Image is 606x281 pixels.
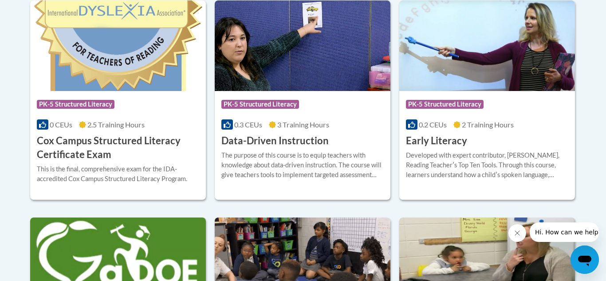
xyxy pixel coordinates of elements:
span: 0 CEUs [50,120,72,129]
div: This is the final, comprehensive exam for the IDA-accredited Cox Campus Structured Literacy Program. [37,164,199,184]
h3: Data-Driven Instruction [221,134,329,148]
iframe: Button to launch messaging window [571,245,599,274]
span: PK-5 Structured Literacy [406,100,484,109]
span: 0.2 CEUs [419,120,447,129]
span: PK-5 Structured Literacy [221,100,299,109]
h3: Cox Campus Structured Literacy Certificate Exam [37,134,199,162]
div: Developed with expert contributor, [PERSON_NAME], Reading Teacherʹs Top Ten Tools. Through this c... [406,150,568,180]
span: 0.3 CEUs [234,120,262,129]
h3: Early Literacy [406,134,467,148]
div: The purpose of this course is to equip teachers with knowledge about data-driven instruction. The... [221,150,384,180]
img: Course Logo [399,0,575,91]
a: Course LogoPK-5 Structured Literacy0.2 CEUs2 Training Hours Early LiteracyDeveloped with expert c... [399,0,575,199]
span: 3 Training Hours [277,120,329,129]
img: Course Logo [30,0,206,91]
a: Course LogoPK-5 Structured Literacy0.3 CEUs3 Training Hours Data-Driven InstructionThe purpose of... [215,0,390,199]
span: 2.5 Training Hours [87,120,145,129]
a: Course LogoPK-5 Structured Literacy0 CEUs2.5 Training Hours Cox Campus Structured Literacy Certif... [30,0,206,199]
img: Course Logo [215,0,390,91]
span: Hi. How can we help? [5,6,72,13]
iframe: Message from company [530,222,599,242]
span: 2 Training Hours [462,120,514,129]
span: PK-5 Structured Literacy [37,100,114,109]
iframe: Close message [508,224,526,242]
